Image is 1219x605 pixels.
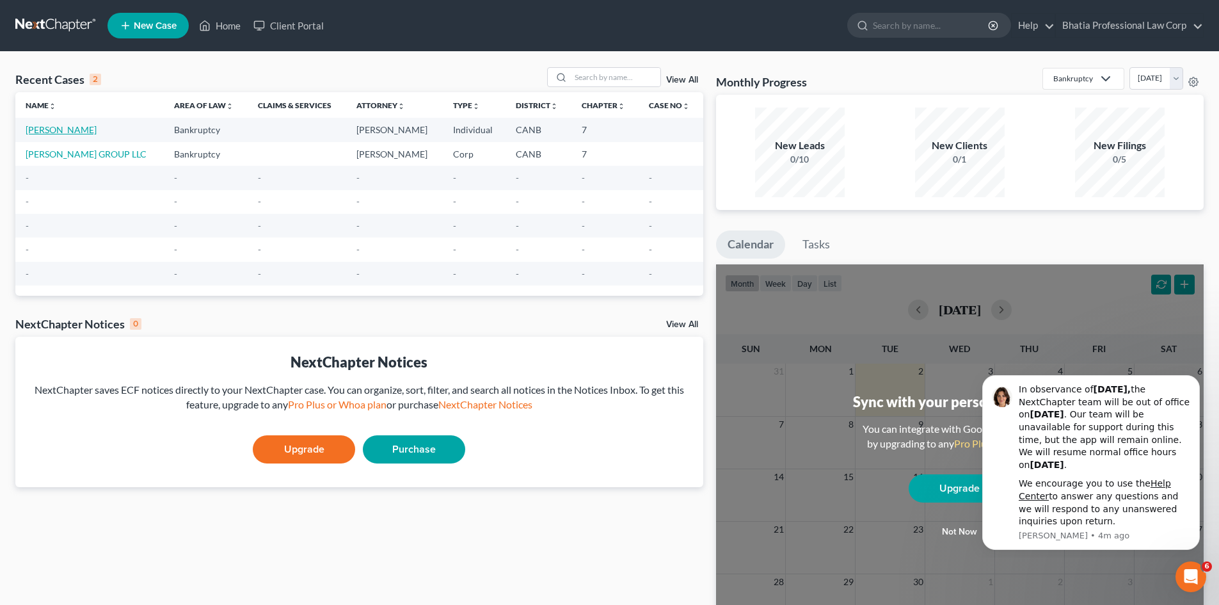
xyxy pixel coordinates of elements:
a: Typeunfold_more [453,101,480,110]
span: - [516,220,519,231]
td: 7 [571,118,639,141]
a: Bhatia Professional Law Corp [1056,14,1203,37]
div: 0/1 [915,153,1005,166]
a: [PERSON_NAME] GROUP LLC [26,149,147,159]
div: 0/5 [1075,153,1165,166]
span: - [649,220,652,231]
div: NextChapter Notices [26,352,693,372]
a: Nameunfold_more [26,101,56,110]
h3: Monthly Progress [716,74,807,90]
div: You can integrate with Google, Outlook, iCal by upgrading to any [857,422,1062,451]
span: - [356,244,360,255]
span: - [453,268,456,279]
div: New Leads [755,138,845,153]
a: View All [666,76,698,85]
div: Recent Cases [15,72,101,87]
span: - [582,172,585,183]
div: NextChapter saves ECF notices directly to your NextChapter case. You can organize, sort, filter, ... [26,383,693,412]
td: CANB [506,142,571,166]
td: 7 [571,142,639,166]
span: - [26,220,29,231]
span: - [356,220,360,231]
a: Districtunfold_more [516,101,558,110]
span: - [453,196,456,207]
input: Search by name... [873,13,990,37]
a: [PERSON_NAME] [26,124,97,135]
div: New Filings [1075,138,1165,153]
span: - [453,220,456,231]
td: Individual [443,118,506,141]
span: - [649,196,652,207]
a: Client Portal [247,14,330,37]
div: 2 [90,74,101,85]
i: unfold_more [550,102,558,110]
span: - [356,172,360,183]
a: Upgrade [909,474,1011,503]
i: unfold_more [472,102,480,110]
span: - [174,172,177,183]
td: [PERSON_NAME] [346,142,442,166]
div: 0/10 [755,153,845,166]
a: Area of Lawunfold_more [174,101,234,110]
div: New Clients [915,138,1005,153]
a: Case Nounfold_more [649,101,690,110]
span: - [649,172,652,183]
span: - [356,268,360,279]
span: - [582,244,585,255]
span: - [453,244,456,255]
span: - [174,244,177,255]
span: - [258,196,261,207]
div: 0 [130,318,141,330]
span: - [356,196,360,207]
td: Bankruptcy [164,118,248,141]
th: Claims & Services [248,92,346,118]
span: - [258,172,261,183]
a: Chapterunfold_more [582,101,625,110]
span: - [174,220,177,231]
span: New Case [134,21,177,31]
span: - [516,172,519,183]
iframe: Intercom live chat [1175,561,1206,592]
i: unfold_more [226,102,234,110]
i: unfold_more [682,102,690,110]
span: - [582,220,585,231]
span: - [174,268,177,279]
input: Search by name... [571,68,660,86]
a: Pro Plus or Whoa plan [288,398,386,410]
td: Bankruptcy [164,142,248,166]
iframe: Intercom notifications message [963,364,1219,558]
div: Bankruptcy [1053,73,1093,84]
span: - [582,196,585,207]
span: - [582,268,585,279]
span: - [26,268,29,279]
span: - [649,268,652,279]
a: Purchase [363,435,465,464]
span: - [453,172,456,183]
span: - [26,196,29,207]
a: Attorneyunfold_more [356,101,405,110]
a: Tasks [791,230,841,259]
a: Upgrade [253,435,355,464]
a: Calendar [716,230,785,259]
td: [PERSON_NAME] [346,118,442,141]
span: - [26,244,29,255]
td: Corp [443,142,506,166]
td: CANB [506,118,571,141]
span: 6 [1202,561,1212,572]
span: - [516,268,519,279]
a: NextChapter Notices [438,398,532,410]
a: Pro Plus or Whoa plan [954,437,1053,449]
i: unfold_more [397,102,405,110]
i: unfold_more [49,102,56,110]
span: - [258,244,261,255]
a: View All [666,320,698,329]
button: Not now [909,519,1011,545]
